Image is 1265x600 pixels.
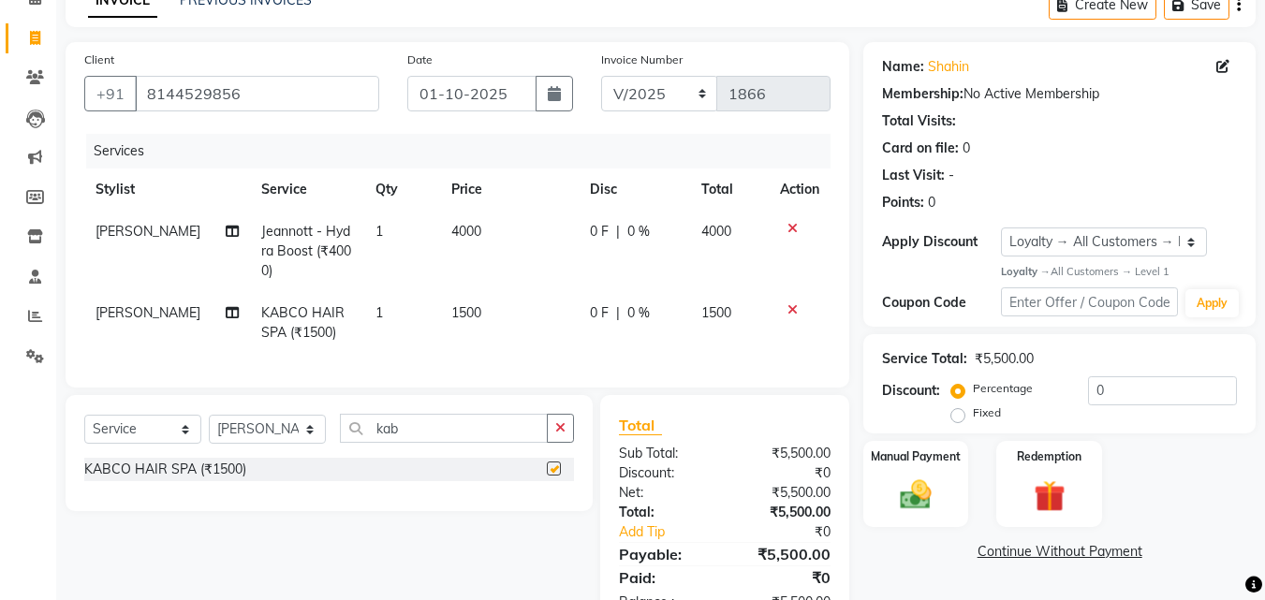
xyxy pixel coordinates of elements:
[605,566,725,589] div: Paid:
[882,84,963,104] div: Membership:
[725,444,845,463] div: ₹5,500.00
[375,304,383,321] span: 1
[882,349,967,369] div: Service Total:
[745,522,846,542] div: ₹0
[882,232,1000,252] div: Apply Discount
[84,76,137,111] button: +91
[725,543,845,565] div: ₹5,500.00
[882,193,924,212] div: Points:
[928,57,969,77] a: Shahin
[605,522,744,542] a: Add Tip
[1001,265,1051,278] strong: Loyalty →
[605,444,725,463] div: Sub Total:
[440,168,579,211] th: Price
[871,448,961,465] label: Manual Payment
[84,51,114,68] label: Client
[882,111,956,131] div: Total Visits:
[627,303,650,323] span: 0 %
[1001,287,1178,316] input: Enter Offer / Coupon Code
[949,166,954,185] div: -
[725,483,845,503] div: ₹5,500.00
[619,416,662,435] span: Total
[725,503,845,522] div: ₹5,500.00
[261,223,351,279] span: Jeannott - Hydra Boost (₹4000)
[690,168,770,211] th: Total
[890,476,941,512] img: _cash.svg
[975,349,1034,369] div: ₹5,500.00
[1024,476,1075,515] img: _gift.svg
[84,460,246,479] div: KABCO HAIR SPA (₹1500)
[882,57,924,77] div: Name:
[616,303,620,323] span: |
[605,483,725,503] div: Net:
[86,134,845,168] div: Services
[605,463,725,483] div: Discount:
[451,223,481,240] span: 4000
[627,222,650,241] span: 0 %
[963,139,970,158] div: 0
[340,414,548,443] input: Search or Scan
[1185,289,1239,317] button: Apply
[725,463,845,483] div: ₹0
[882,293,1000,313] div: Coupon Code
[1017,448,1081,465] label: Redemption
[928,193,935,212] div: 0
[590,222,609,241] span: 0 F
[451,304,481,321] span: 1500
[261,304,345,341] span: KABCO HAIR SPA (₹1500)
[973,380,1033,397] label: Percentage
[250,168,364,211] th: Service
[84,168,250,211] th: Stylist
[601,51,683,68] label: Invoice Number
[725,566,845,589] div: ₹0
[96,223,200,240] span: [PERSON_NAME]
[96,304,200,321] span: [PERSON_NAME]
[973,404,1001,421] label: Fixed
[882,166,945,185] div: Last Visit:
[135,76,379,111] input: Search by Name/Mobile/Email/Code
[882,381,940,401] div: Discount:
[701,223,731,240] span: 4000
[1001,264,1237,280] div: All Customers → Level 1
[364,168,440,211] th: Qty
[375,223,383,240] span: 1
[882,84,1237,104] div: No Active Membership
[701,304,731,321] span: 1500
[616,222,620,241] span: |
[605,503,725,522] div: Total:
[605,543,725,565] div: Payable:
[769,168,831,211] th: Action
[590,303,609,323] span: 0 F
[882,139,959,158] div: Card on file:
[579,168,690,211] th: Disc
[867,542,1252,562] a: Continue Without Payment
[407,51,433,68] label: Date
